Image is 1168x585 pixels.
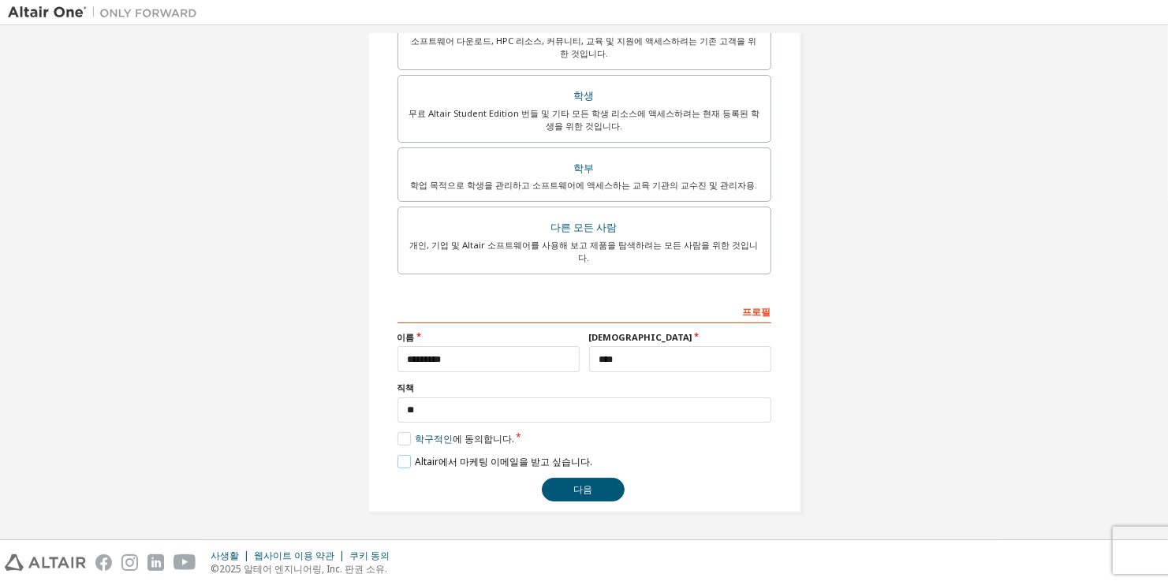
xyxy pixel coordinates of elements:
[121,554,138,571] img: instagram.svg
[397,455,592,468] label: Altair에서 마케팅 이메일을 받고 싶습니다.
[397,432,514,445] label: 에 동의합니다.
[211,550,254,562] div: 사생활
[408,217,761,239] div: 다른 모든 사람
[174,554,196,571] img: youtube.svg
[408,158,761,180] div: 학부
[8,5,205,20] img: Altair One
[542,478,625,501] button: 다음
[408,239,761,264] div: 개인, 기업 및 Altair 소프트웨어를 사용해 보고 제품을 탐색하려는 모든 사람을 위한 것입니다.
[95,554,112,571] img: facebook.svg
[408,179,761,192] div: 학업 목적으로 학생을 관리하고 소프트웨어에 액세스하는 교육 기관의 교수진 및 관리자용.
[5,554,86,571] img: altair_logo.svg
[589,331,771,344] label: [DEMOGRAPHIC_DATA]
[397,382,771,394] label: 직책
[397,298,771,323] div: 프로필
[408,35,761,60] div: 소프트웨어 다운로드, HPC 리소스, 커뮤니티, 교육 및 지원에 액세스하려는 기존 고객을 위한 것입니다.
[408,107,761,132] div: 무료 Altair Student Edition 번들 및 기타 모든 학생 리소스에 액세스하려는 현재 등록된 학생을 위한 것입니다.
[147,554,164,571] img: linkedin.svg
[211,562,399,576] p: ©
[349,550,399,562] div: 쿠키 동의
[254,550,349,562] div: 웹사이트 이용 약관
[219,562,387,576] font: 2025 알테어 엔지니어링, Inc. 판권 소유.
[397,331,580,344] label: 이름
[408,85,761,107] div: 학생
[415,432,453,445] a: 학구적인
